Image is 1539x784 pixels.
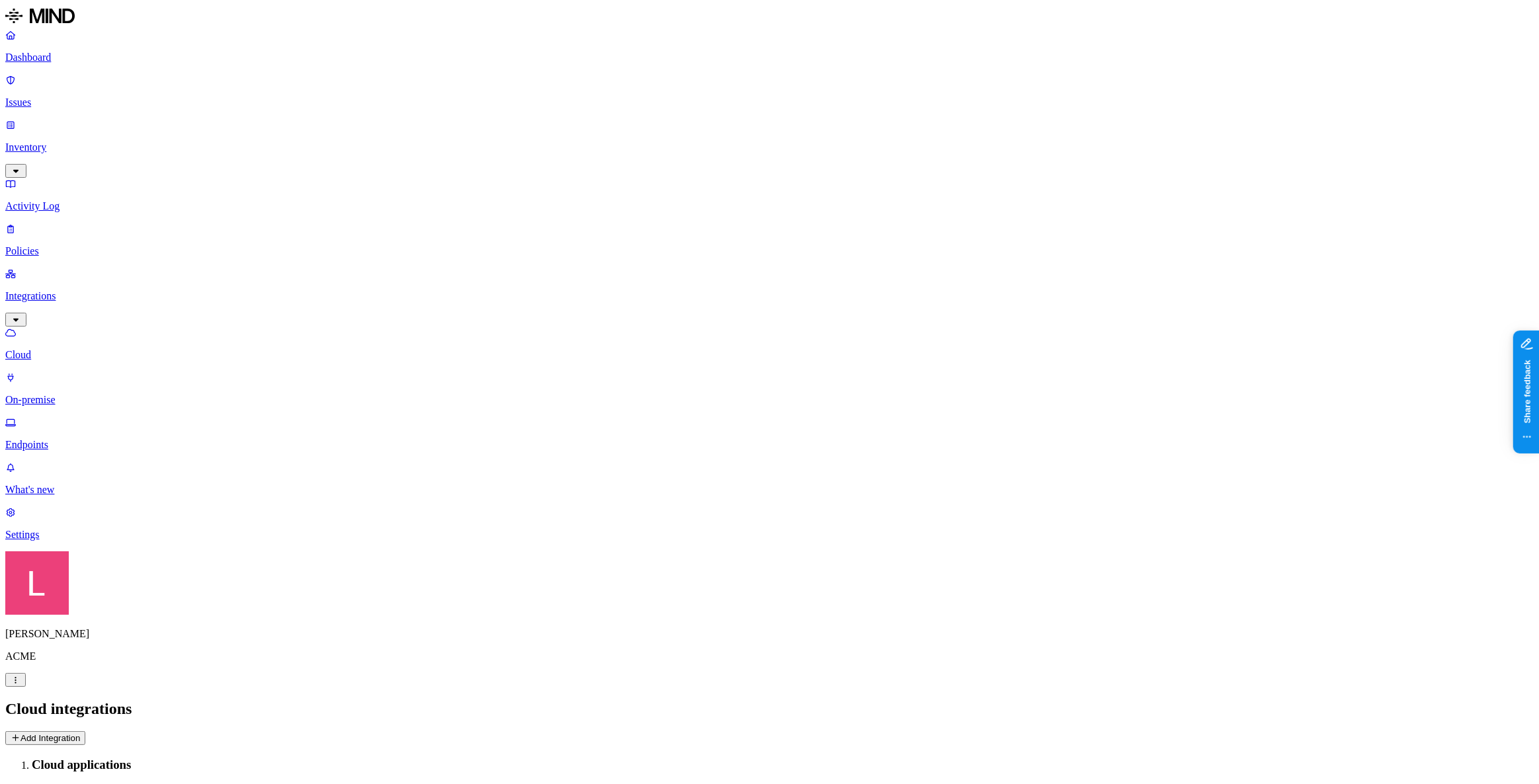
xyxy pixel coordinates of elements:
[5,394,1534,406] p: On-premise
[5,484,1534,496] p: What's new
[5,178,1534,212] a: Activity Log
[5,29,1534,63] a: Dashboard
[5,529,1534,541] p: Settings
[5,700,1534,718] h2: Cloud integrations
[5,551,69,615] img: Landen Brown
[5,52,1534,63] p: Dashboard
[5,245,1534,257] p: Policies
[5,327,1534,361] a: Cloud
[5,439,1534,451] p: Endpoints
[5,461,1534,496] a: What's new
[5,349,1534,361] p: Cloud
[5,416,1534,451] a: Endpoints
[5,372,1534,406] a: On-premise
[5,141,1534,153] p: Inventory
[5,223,1534,257] a: Policies
[5,506,1534,541] a: Settings
[32,758,1534,772] h3: Cloud applications
[5,5,1534,29] a: MIND
[5,5,75,26] img: MIND
[5,97,1534,108] p: Issues
[5,650,1534,662] p: ACME
[5,74,1534,108] a: Issues
[5,268,1534,325] a: Integrations
[5,200,1534,212] p: Activity Log
[5,119,1534,176] a: Inventory
[5,731,85,745] button: Add Integration
[5,290,1534,302] p: Integrations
